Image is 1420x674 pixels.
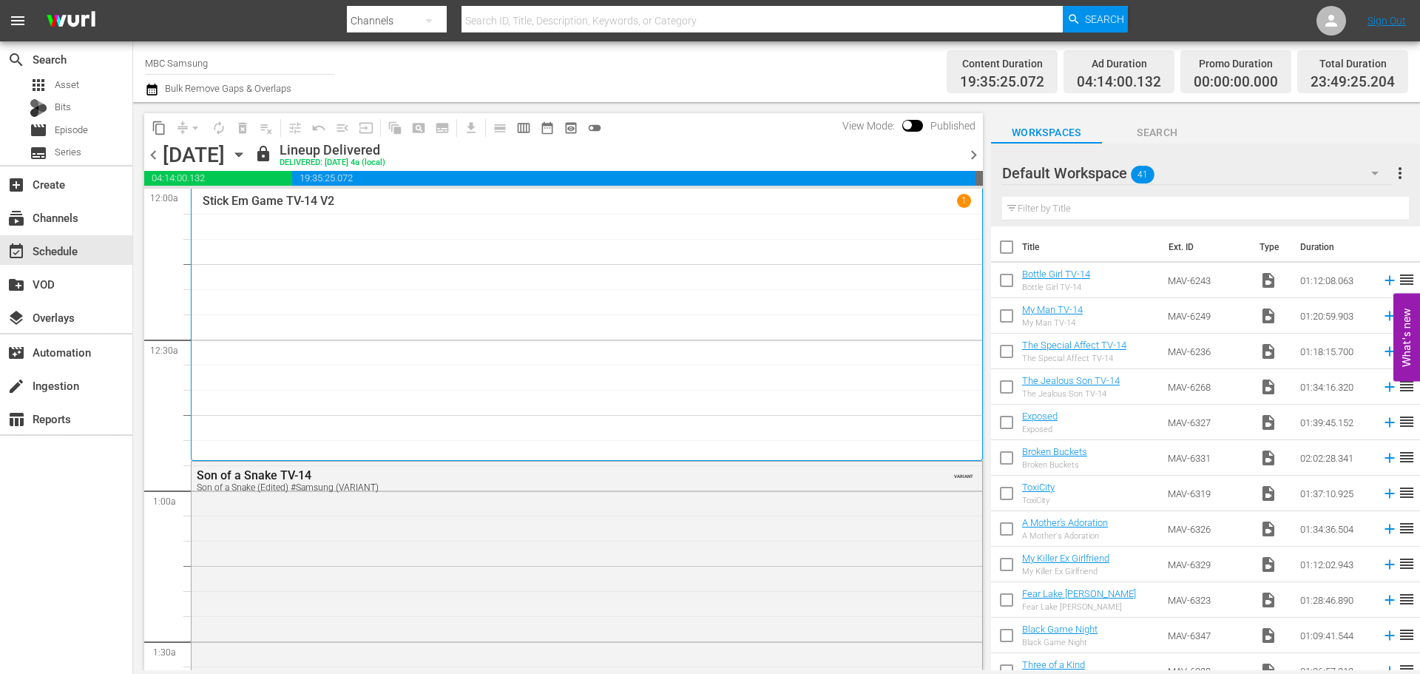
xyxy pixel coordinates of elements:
[292,171,976,186] span: 19:35:25.072
[1022,602,1136,612] div: Fear Lake [PERSON_NAME]
[1162,263,1254,298] td: MAV-6243
[1260,520,1277,538] span: Video
[1022,659,1085,670] a: Three of a Kind
[1022,411,1058,422] a: Exposed
[1382,556,1398,573] svg: Add to Schedule
[7,309,25,327] span: Overlays
[1022,354,1126,363] div: The Special Affect TV-14
[30,121,47,139] span: Episode
[454,113,483,142] span: Download as CSV
[1294,511,1376,547] td: 01:34:36.504
[55,123,88,138] span: Episode
[1022,304,1083,315] a: My Man TV-14
[1382,485,1398,502] svg: Add to Schedule
[1294,618,1376,653] td: 01:09:41.544
[1382,272,1398,289] svg: Add to Schedule
[1162,440,1254,476] td: MAV-6331
[1291,226,1380,268] th: Duration
[583,116,606,140] span: 24 hours Lineup View is OFF
[1160,226,1250,268] th: Ext. ID
[1382,414,1398,431] svg: Add to Schedule
[1162,582,1254,618] td: MAV-6323
[991,124,1102,142] span: Workspaces
[1022,624,1098,635] a: Black Game Night
[1294,334,1376,369] td: 01:18:15.700
[7,243,25,260] span: Schedule
[1382,343,1398,360] svg: Add to Schedule
[559,116,583,140] span: View Backup
[1391,155,1409,191] button: more_vert
[331,116,354,140] span: Fill episodes with ad slates
[923,120,983,132] span: Published
[1260,556,1277,573] span: Video
[1398,519,1416,537] span: reorder
[280,142,385,158] div: Lineup Delivered
[1022,588,1136,599] a: Fear Lake [PERSON_NAME]
[512,116,535,140] span: Week Calendar View
[1311,53,1395,74] div: Total Duration
[147,116,171,140] span: Copy Lineup
[1294,405,1376,440] td: 01:39:45.152
[1194,53,1278,74] div: Promo Duration
[1022,269,1090,280] a: Bottle Girl TV-14
[1022,425,1058,434] div: Exposed
[1398,448,1416,466] span: reorder
[1022,446,1087,457] a: Broken Buckets
[430,116,454,140] span: Create Series Block
[1022,318,1083,328] div: My Man TV-14
[1398,413,1416,431] span: reorder
[1398,377,1416,395] span: reorder
[1382,450,1398,466] svg: Add to Schedule
[7,209,25,227] span: Channels
[7,344,25,362] span: Automation
[1002,152,1393,194] div: Default Workspace
[7,411,25,428] span: Reports
[55,145,81,160] span: Series
[378,113,407,142] span: Refresh All Search Blocks
[535,116,559,140] span: Month Calendar View
[1162,405,1254,440] td: MAV-6327
[1398,271,1416,289] span: reorder
[540,121,555,135] span: date_range_outlined
[1162,369,1254,405] td: MAV-6268
[30,144,47,162] span: Series
[1260,485,1277,502] span: Video
[976,171,983,186] span: 00:10:34.796
[1382,592,1398,608] svg: Add to Schedule
[231,116,254,140] span: Select an event to delete
[144,171,292,186] span: 04:14:00.132
[1260,414,1277,431] span: Video
[1311,74,1395,91] span: 23:49:25.204
[1022,482,1055,493] a: ToxiCity
[1382,521,1398,537] svg: Add to Schedule
[902,120,913,130] span: Toggle to switch from Published to Draft view.
[1294,440,1376,476] td: 02:02:28.341
[280,158,385,168] div: DELIVERED: [DATE] 4a (local)
[1162,334,1254,369] td: MAV-6236
[1260,378,1277,396] span: Video
[207,116,231,140] span: Loop Content
[1294,298,1376,334] td: 01:20:59.903
[1260,307,1277,325] span: Video
[203,194,334,208] p: Stick Em Game TV-14 V2
[152,121,166,135] span: content_copy
[1251,226,1291,268] th: Type
[1260,591,1277,609] span: Video
[1162,547,1254,582] td: MAV-6329
[1077,53,1161,74] div: Ad Duration
[1260,449,1277,467] span: Video
[1294,547,1376,582] td: 01:12:02.943
[278,113,307,142] span: Customize Events
[307,116,331,140] span: Revert to Primary Episode
[1022,496,1055,505] div: ToxiCity
[1398,484,1416,502] span: reorder
[1391,164,1409,182] span: more_vert
[960,53,1044,74] div: Content Duration
[1022,638,1098,647] div: Black Game Night
[1077,74,1161,91] span: 04:14:00.132
[197,482,896,493] div: Son of a Snake (Edited) #Samsung (VARIANT)
[1022,226,1160,268] th: Title
[55,78,79,92] span: Asset
[163,83,291,94] span: Bulk Remove Gaps & Overlaps
[1398,590,1416,608] span: reorder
